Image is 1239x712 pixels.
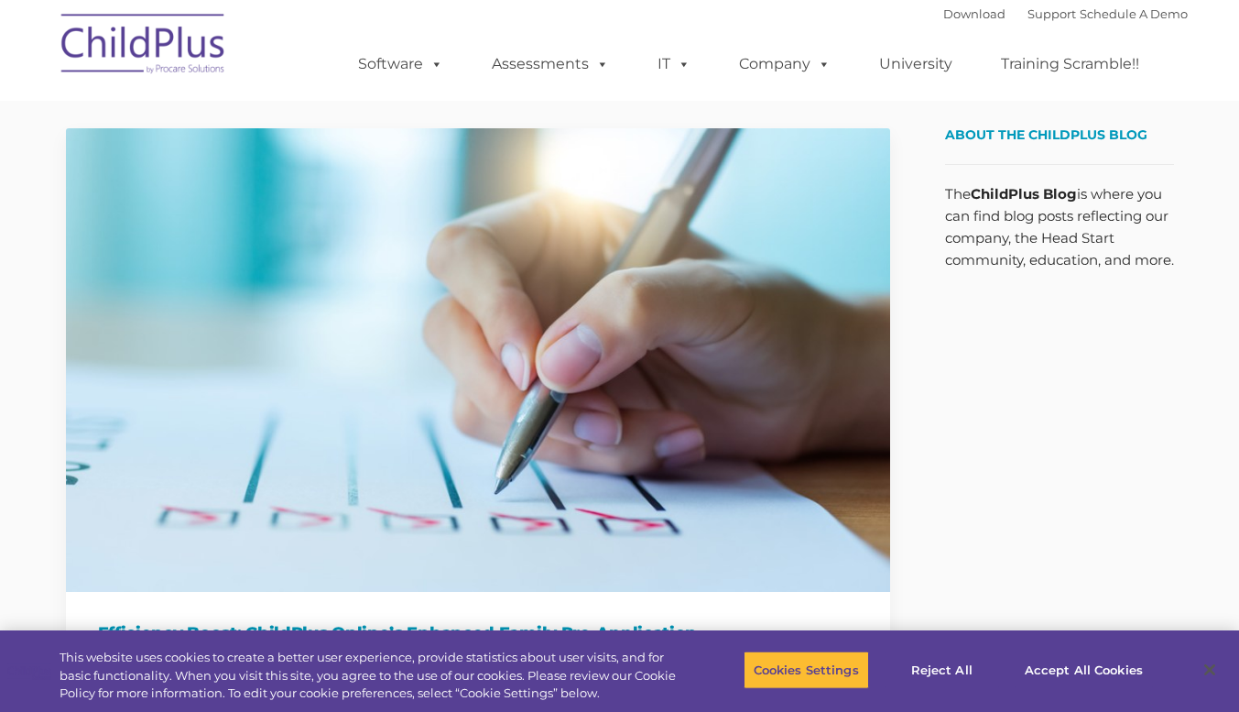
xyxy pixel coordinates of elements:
button: Cookies Settings [744,651,869,689]
a: Schedule A Demo [1080,6,1188,21]
a: Download [943,6,1005,21]
a: Company [721,46,849,82]
button: Close [1190,650,1230,690]
a: University [861,46,971,82]
h1: Efficiency Boost: ChildPlus Online’s Enhanced Family Pre-Application [98,619,858,647]
a: IT [639,46,709,82]
span: About the ChildPlus Blog [945,126,1147,143]
button: Accept All Cookies [1015,651,1153,689]
div: This website uses cookies to create a better user experience, provide statistics about user visit... [60,649,681,703]
strong: ChildPlus Blog [971,185,1077,203]
a: Software [340,46,462,82]
a: Assessments [473,46,627,82]
button: Reject All [885,651,999,689]
a: Support [1027,6,1076,21]
a: Training Scramble!! [983,46,1157,82]
img: Efficiency Boost: ChildPlus Online's Enhanced Family Pre-Application Process - Streamlining Appli... [66,128,890,592]
img: ChildPlus by Procare Solutions [52,1,235,93]
p: The is where you can find blog posts reflecting our company, the Head Start community, education,... [945,183,1174,271]
font: | [943,6,1188,21]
